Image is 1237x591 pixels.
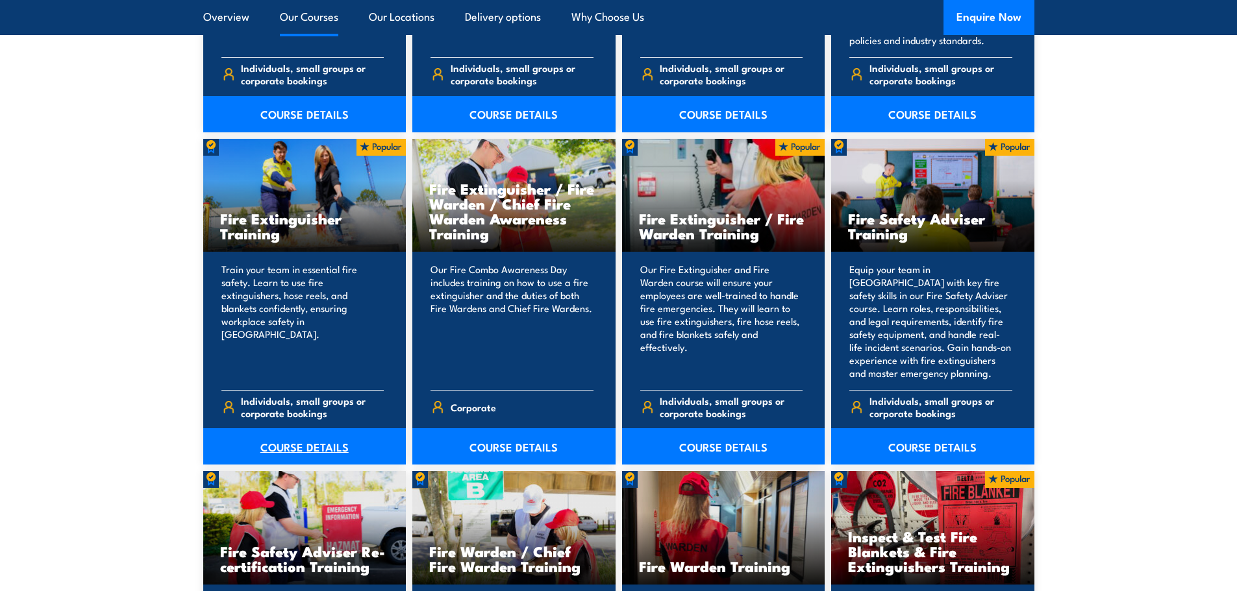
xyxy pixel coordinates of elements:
a: COURSE DETAILS [831,428,1034,464]
h3: Fire Warden Training [639,559,808,573]
span: Corporate [451,397,496,417]
a: COURSE DETAILS [831,96,1034,132]
span: Individuals, small groups or corporate bookings [241,394,384,419]
span: Individuals, small groups or corporate bookings [869,394,1012,419]
h3: Fire Warden / Chief Fire Warden Training [429,544,599,573]
p: Our Fire Combo Awareness Day includes training on how to use a fire extinguisher and the duties o... [431,263,594,380]
h3: Fire Safety Adviser Training [848,211,1018,241]
a: COURSE DETAILS [203,96,406,132]
h3: Fire Safety Adviser Re-certification Training [220,544,390,573]
p: Our Fire Extinguisher and Fire Warden course will ensure your employees are well-trained to handl... [640,263,803,380]
span: Individuals, small groups or corporate bookings [869,62,1012,86]
span: Individuals, small groups or corporate bookings [451,62,594,86]
span: Individuals, small groups or corporate bookings [660,394,803,419]
h3: Fire Extinguisher / Fire Warden Training [639,211,808,241]
a: COURSE DETAILS [622,428,825,464]
a: COURSE DETAILS [412,96,616,132]
h3: Fire Extinguisher / Fire Warden / Chief Fire Warden Awareness Training [429,181,599,241]
a: COURSE DETAILS [622,96,825,132]
a: COURSE DETAILS [412,428,616,464]
a: COURSE DETAILS [203,428,406,464]
span: Individuals, small groups or corporate bookings [241,62,384,86]
span: Individuals, small groups or corporate bookings [660,62,803,86]
h3: Inspect & Test Fire Blankets & Fire Extinguishers Training [848,529,1018,573]
p: Train your team in essential fire safety. Learn to use fire extinguishers, hose reels, and blanke... [221,263,384,380]
p: Equip your team in [GEOGRAPHIC_DATA] with key fire safety skills in our Fire Safety Adviser cours... [849,263,1012,380]
h3: Fire Extinguisher Training [220,211,390,241]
